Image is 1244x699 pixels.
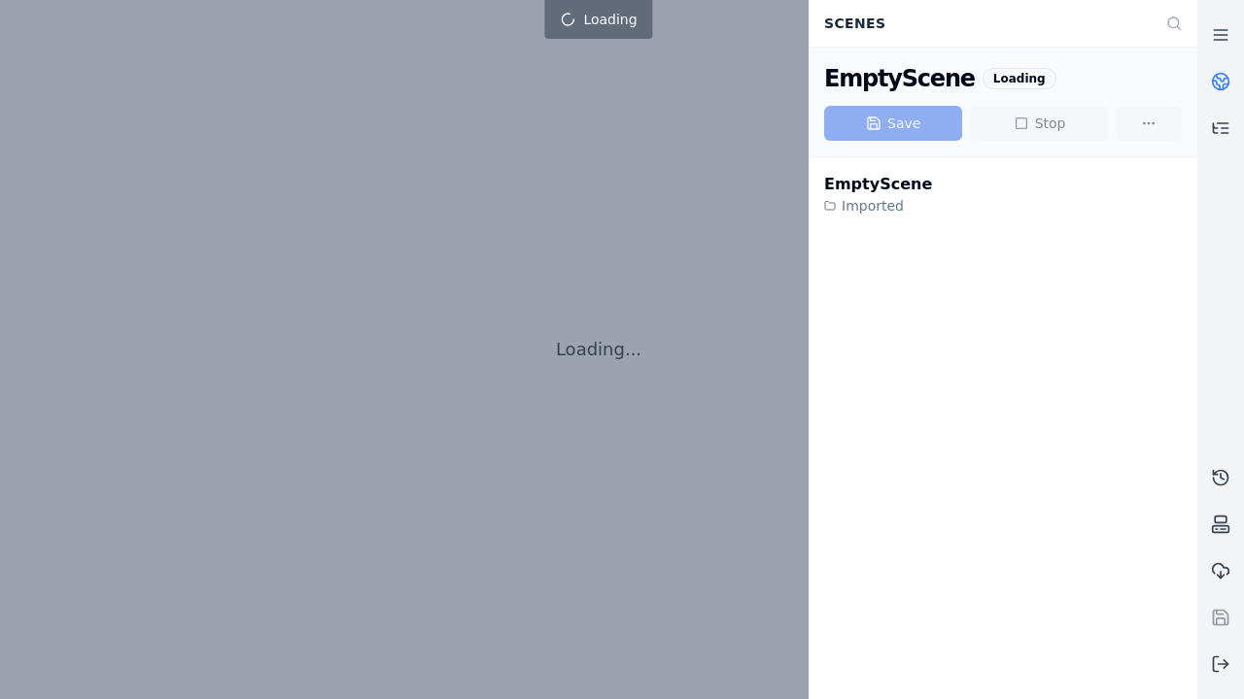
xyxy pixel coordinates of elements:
div: Scenes [812,5,1155,42]
div: EmptyScene [824,173,932,196]
div: Imported [824,196,932,216]
p: Loading... [556,336,641,363]
span: Loading [583,10,637,29]
div: EmptyScene [824,63,975,94]
div: Loading [983,68,1056,89]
